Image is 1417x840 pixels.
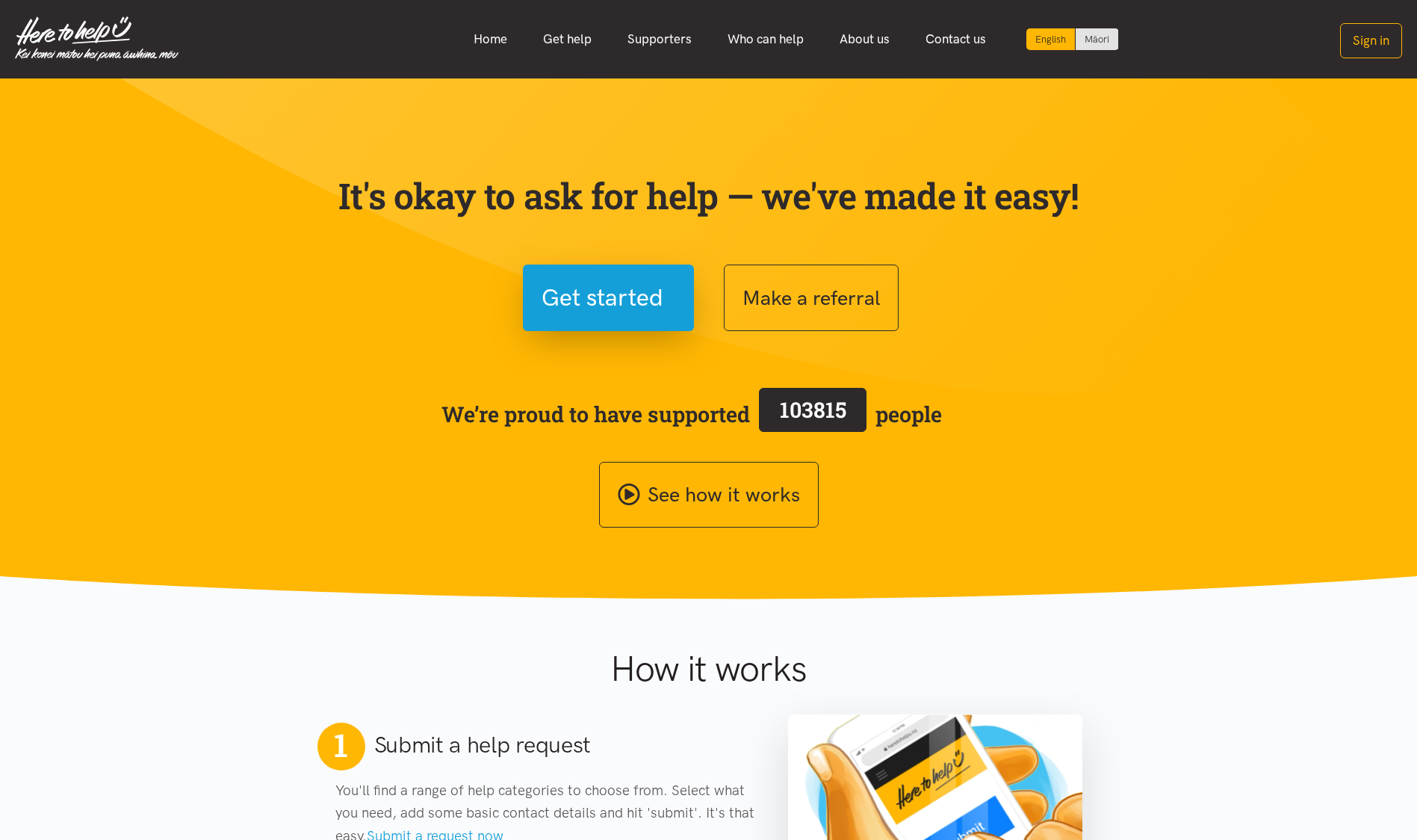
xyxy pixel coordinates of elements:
[780,395,846,424] span: 103815
[374,729,592,761] h2: Submit a help request
[15,16,179,61] img: Home
[610,23,710,55] a: Supporters
[334,726,347,765] span: 1
[822,23,908,55] a: About us
[525,23,610,55] a: Get help
[456,23,525,55] a: Home
[542,279,663,317] span: Get started
[908,23,1004,55] a: Contact us
[335,174,1082,217] p: It's okay to ask for help — we've made it easy!
[599,462,819,528] a: See how it works
[1340,23,1402,58] button: Sign in
[1076,28,1118,50] a: Switch to Te Reo Māori
[441,385,942,443] span: We’re proud to have supported people
[523,265,694,331] button: Get started
[724,265,899,331] button: Make a referral
[710,23,822,55] a: Who can help
[1026,28,1119,50] div: Language toggle
[1026,28,1076,50] div: Current language
[750,385,875,443] a: 103815
[465,647,952,691] h1: How it works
